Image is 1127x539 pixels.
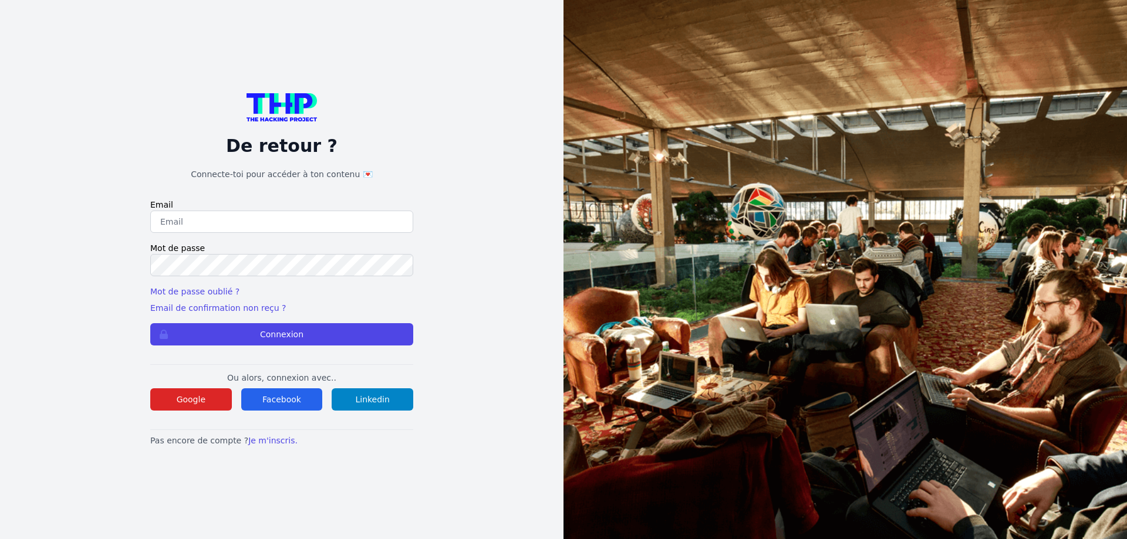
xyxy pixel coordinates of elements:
[247,93,317,121] img: logo
[150,435,413,446] p: Pas encore de compte ?
[150,242,413,254] label: Mot de passe
[241,388,323,411] button: Facebook
[150,388,232,411] button: Google
[150,135,413,157] p: De retour ?
[150,211,413,233] input: Email
[332,388,413,411] button: Linkedin
[150,199,413,211] label: Email
[150,372,413,384] p: Ou alors, connexion avec..
[150,287,239,296] a: Mot de passe oublié ?
[150,323,413,345] button: Connexion
[150,303,286,313] a: Email de confirmation non reçu ?
[248,436,298,445] a: Je m'inscris.
[150,168,413,180] h1: Connecte-toi pour accéder à ton contenu 💌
